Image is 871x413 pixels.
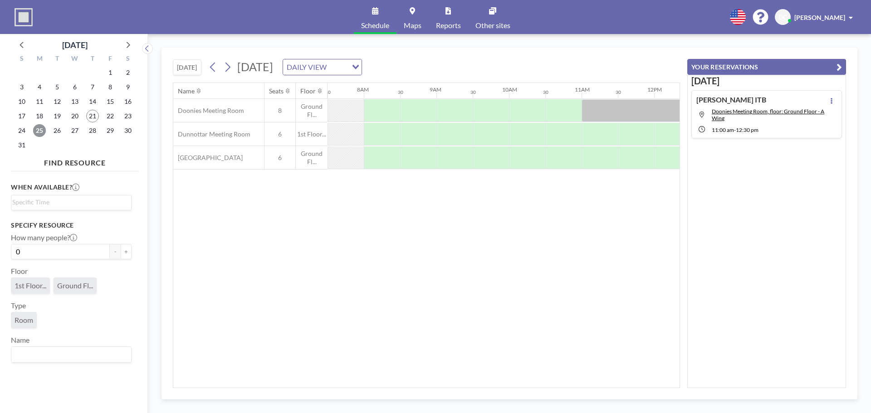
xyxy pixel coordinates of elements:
[66,53,84,65] div: W
[11,221,132,229] h3: Specify resource
[15,95,28,108] span: Sunday, August 10, 2025
[49,53,66,65] div: T
[86,81,99,93] span: Thursday, August 7, 2025
[325,89,331,95] div: 30
[83,53,101,65] div: T
[119,53,137,65] div: S
[470,89,476,95] div: 30
[11,233,77,242] label: How many people?
[11,267,28,276] label: Floor
[178,87,195,95] div: Name
[296,130,328,138] span: 1st Floor...
[687,59,846,75] button: YOUR RESERVATIONS
[778,13,787,21] span: DC
[285,61,328,73] span: DAILY VIEW
[13,53,31,65] div: S
[51,81,64,93] span: Tuesday, August 5, 2025
[12,197,126,207] input: Search for option
[33,124,46,137] span: Monday, August 25, 2025
[296,102,328,118] span: Ground Fl...
[110,244,121,259] button: -
[104,124,117,137] span: Friday, August 29, 2025
[11,347,131,362] div: Search for option
[122,124,134,137] span: Saturday, August 30, 2025
[15,110,28,122] span: Sunday, August 17, 2025
[264,107,295,115] span: 8
[283,59,362,75] div: Search for option
[11,301,26,310] label: Type
[329,61,347,73] input: Search for option
[398,89,403,95] div: 30
[575,86,590,93] div: 11AM
[51,124,64,137] span: Tuesday, August 26, 2025
[173,130,250,138] span: Dunnottar Meeting Room
[616,89,621,95] div: 30
[31,53,49,65] div: M
[502,86,517,93] div: 10AM
[86,124,99,137] span: Thursday, August 28, 2025
[237,60,273,73] span: [DATE]
[475,22,510,29] span: Other sites
[86,95,99,108] span: Thursday, August 14, 2025
[436,22,461,29] span: Reports
[173,59,201,75] button: [DATE]
[51,95,64,108] span: Tuesday, August 12, 2025
[122,81,134,93] span: Saturday, August 9, 2025
[269,87,284,95] div: Seats
[430,86,441,93] div: 9AM
[33,110,46,122] span: Monday, August 18, 2025
[122,110,134,122] span: Saturday, August 23, 2025
[404,22,421,29] span: Maps
[794,14,845,21] span: [PERSON_NAME]
[69,81,81,93] span: Wednesday, August 6, 2025
[264,154,295,162] span: 6
[104,66,117,79] span: Friday, August 1, 2025
[33,81,46,93] span: Monday, August 4, 2025
[543,89,548,95] div: 30
[712,126,734,133] span: 11:00 AM
[11,155,139,167] h4: FIND RESOURCE
[12,349,126,360] input: Search for option
[33,95,46,108] span: Monday, August 11, 2025
[104,81,117,93] span: Friday, August 8, 2025
[86,110,99,122] span: Thursday, August 21, 2025
[121,244,132,259] button: +
[51,110,64,122] span: Tuesday, August 19, 2025
[15,8,33,26] img: organization-logo
[15,124,28,137] span: Sunday, August 24, 2025
[57,281,93,290] span: Ground Fl...
[69,110,81,122] span: Wednesday, August 20, 2025
[104,110,117,122] span: Friday, August 22, 2025
[736,126,758,133] span: 12:30 PM
[173,107,244,115] span: Doonies Meeting Room
[69,95,81,108] span: Wednesday, August 13, 2025
[11,335,29,345] label: Name
[122,95,134,108] span: Saturday, August 16, 2025
[69,124,81,137] span: Wednesday, August 27, 2025
[101,53,119,65] div: F
[691,75,842,87] h3: [DATE]
[647,86,662,93] div: 12PM
[11,195,131,209] div: Search for option
[15,281,46,290] span: 1st Floor...
[357,86,369,93] div: 8AM
[361,22,389,29] span: Schedule
[296,150,328,165] span: Ground Fl...
[173,154,243,162] span: [GEOGRAPHIC_DATA]
[62,39,88,51] div: [DATE]
[15,81,28,93] span: Sunday, August 3, 2025
[696,95,766,104] h4: [PERSON_NAME] ITB
[264,130,295,138] span: 6
[15,316,33,325] span: Room
[15,139,28,151] span: Sunday, August 31, 2025
[712,108,824,121] span: Doonies Meeting Room, floor: Ground Floor - A Wing
[122,66,134,79] span: Saturday, August 2, 2025
[104,95,117,108] span: Friday, August 15, 2025
[734,126,736,133] span: -
[300,87,316,95] div: Floor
